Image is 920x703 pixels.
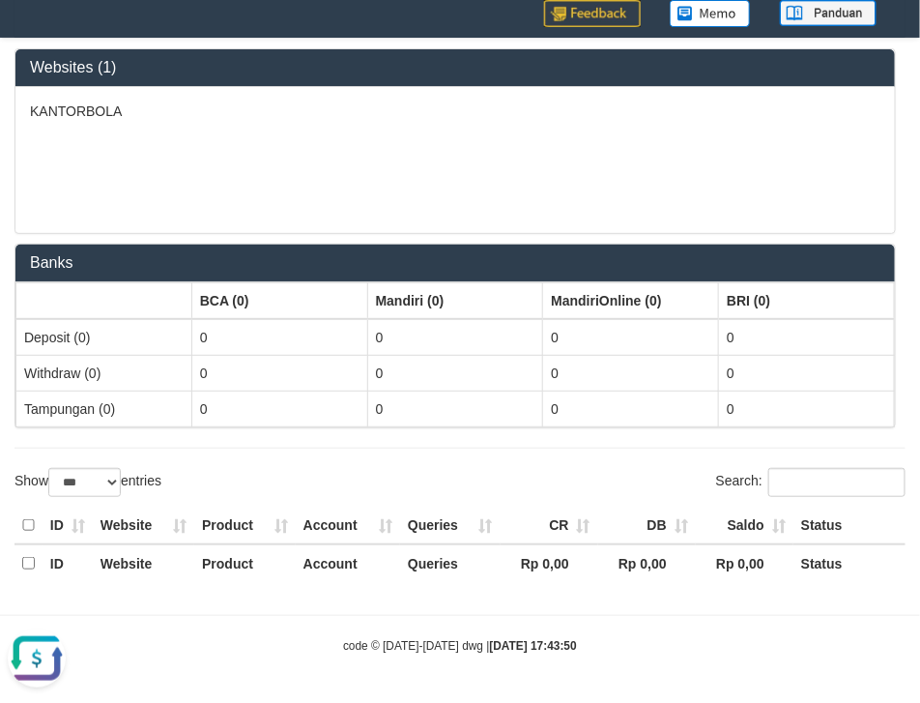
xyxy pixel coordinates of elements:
[367,391,543,426] td: 0
[490,639,577,653] strong: [DATE] 17:43:50
[296,508,400,545] th: Account
[501,544,598,582] th: Rp 0,00
[716,468,906,497] label: Search:
[543,355,719,391] td: 0
[93,508,194,545] th: Website
[367,355,543,391] td: 0
[719,355,895,391] td: 0
[30,102,880,121] p: KANTORBOLA
[719,319,895,356] td: 0
[343,639,577,653] small: code © [DATE]-[DATE] dwg |
[696,544,793,582] th: Rp 0,00
[8,8,66,66] button: Open LiveChat chat widget
[194,508,296,545] th: Product
[793,544,906,582] th: Status
[367,282,543,319] th: Group: activate to sort column ascending
[30,59,880,76] h3: Websites (1)
[719,391,895,426] td: 0
[367,319,543,356] td: 0
[48,468,121,497] select: Showentries
[598,544,696,582] th: Rp 0,00
[696,508,793,545] th: Saldo
[191,391,367,426] td: 0
[14,468,161,497] label: Show entries
[16,282,192,319] th: Group: activate to sort column ascending
[543,282,719,319] th: Group: activate to sort column ascending
[296,544,400,582] th: Account
[93,544,194,582] th: Website
[400,544,501,582] th: Queries
[719,282,895,319] th: Group: activate to sort column ascending
[400,508,501,545] th: Queries
[793,508,906,545] th: Status
[191,319,367,356] td: 0
[16,355,192,391] td: Withdraw (0)
[543,391,719,426] td: 0
[501,508,598,545] th: CR
[191,282,367,319] th: Group: activate to sort column ascending
[191,355,367,391] td: 0
[43,544,93,582] th: ID
[30,254,880,272] h3: Banks
[768,468,906,497] input: Search:
[543,319,719,356] td: 0
[598,508,696,545] th: DB
[43,508,93,545] th: ID
[194,544,296,582] th: Product
[16,319,192,356] td: Deposit (0)
[16,391,192,426] td: Tampungan (0)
